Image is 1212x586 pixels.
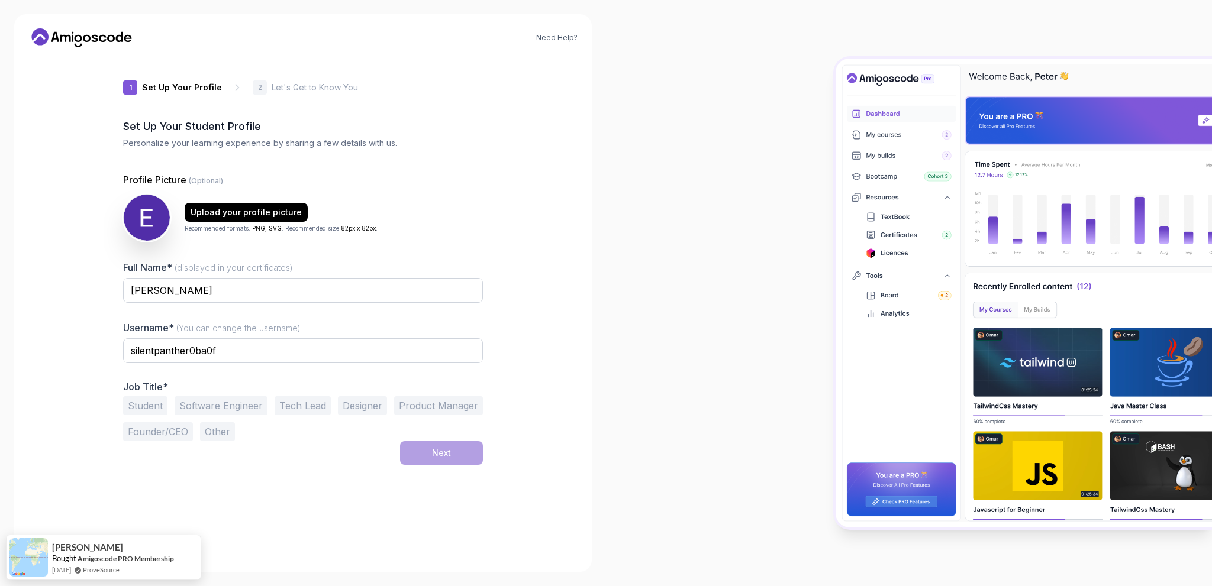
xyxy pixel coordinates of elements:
p: Let's Get to Know You [272,82,358,93]
p: Personalize your learning experience by sharing a few details with us. [123,137,483,149]
button: Product Manager [394,396,483,415]
span: (Optional) [189,176,223,185]
button: Tech Lead [275,396,331,415]
a: Home link [28,28,135,47]
p: Set Up Your Profile [142,82,222,93]
button: Next [400,441,483,465]
p: Profile Picture [123,173,483,187]
span: (displayed in your certificates) [175,263,293,273]
img: Amigoscode Dashboard [836,59,1212,527]
a: Need Help? [536,33,578,43]
span: [PERSON_NAME] [52,542,123,552]
button: Software Engineer [175,396,267,415]
p: Job Title* [123,381,483,393]
h2: Set Up Your Student Profile [123,118,483,135]
span: Bought [52,553,76,563]
span: PNG, SVG [252,225,282,232]
span: (You can change the username) [176,323,301,333]
button: Upload your profile picture [185,203,308,222]
button: Student [123,396,167,415]
label: Username* [123,322,301,334]
button: Other [200,422,235,441]
span: [DATE] [52,565,71,575]
button: Designer [338,396,387,415]
div: Upload your profile picture [191,206,302,218]
img: user profile image [124,195,170,241]
label: Full Name* [123,261,293,273]
a: Amigoscode PRO Membership [78,553,174,564]
input: Enter your Username [123,338,483,363]
div: Next [432,447,451,459]
span: 82px x 82px [341,225,376,232]
input: Enter your Full Name [123,278,483,303]
a: ProveSource [83,565,120,575]
p: 1 [129,84,132,91]
p: Recommended formats: . Recommended size: . [185,224,378,233]
button: Founder/CEO [123,422,193,441]
p: 2 [258,84,262,91]
img: provesource social proof notification image [9,538,48,577]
